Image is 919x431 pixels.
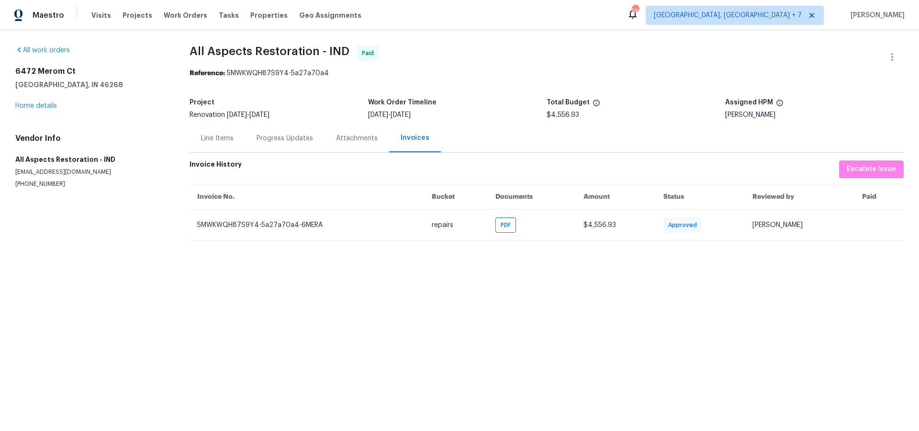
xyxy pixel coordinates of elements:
[15,80,167,90] h5: [GEOGRAPHIC_DATA], IN 46268
[15,102,57,109] a: Home details
[15,67,167,76] h2: 6472 Merom Ct
[854,184,904,209] th: Paid
[227,112,269,118] span: -
[501,220,515,230] span: PDF
[495,217,516,233] div: PDF
[668,220,701,230] span: Approved
[15,134,167,143] h4: Vendor Info
[164,11,207,20] span: Work Orders
[336,134,378,143] div: Attachments
[15,168,167,176] p: [EMAIL_ADDRESS][DOMAIN_NAME]
[257,134,313,143] div: Progress Updates
[201,134,234,143] div: Line Items
[656,184,745,209] th: Status
[847,163,896,175] span: Escalate Issue
[547,112,579,118] span: $4,556.93
[488,184,575,209] th: Documents
[654,11,802,20] span: [GEOGRAPHIC_DATA], [GEOGRAPHIC_DATA] + 7
[725,99,773,106] h5: Assigned HPM
[424,184,488,209] th: Bucket
[15,47,70,54] a: All work orders
[190,112,269,118] span: Renovation
[190,70,225,77] b: Reference:
[33,11,64,20] span: Maestro
[227,112,247,118] span: [DATE]
[123,11,152,20] span: Projects
[401,133,429,143] div: Invoices
[299,11,361,20] span: Geo Assignments
[391,112,411,118] span: [DATE]
[190,99,214,106] h5: Project
[776,99,784,112] span: The hpm assigned to this work order.
[576,184,656,209] th: Amount
[15,155,167,164] h5: All Aspects Restoration - IND
[15,180,167,188] p: [PHONE_NUMBER]
[593,99,600,112] span: The total cost of line items that have been proposed by Opendoor. This sum includes line items th...
[190,160,242,173] h6: Invoice History
[362,48,378,58] span: Paid
[839,160,904,178] button: Escalate Issue
[745,184,854,209] th: Reviewed by
[632,6,639,15] div: 55
[368,112,411,118] span: -
[745,209,854,240] td: [PERSON_NAME]
[250,11,288,20] span: Properties
[91,11,111,20] span: Visits
[190,45,349,57] span: All Aspects Restoration - IND
[368,99,437,106] h5: Work Order Timeline
[847,11,905,20] span: [PERSON_NAME]
[583,222,616,228] span: $4,556.93
[547,99,590,106] h5: Total Budget
[424,209,488,240] td: repairs
[190,209,424,240] td: 5MWKWQH87S9Y4-5a27a70a4-6MERA
[190,184,424,209] th: Invoice No.
[219,12,239,19] span: Tasks
[249,112,269,118] span: [DATE]
[368,112,388,118] span: [DATE]
[725,112,904,118] div: [PERSON_NAME]
[190,68,904,78] div: 5MWKWQH87S9Y4-5a27a70a4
